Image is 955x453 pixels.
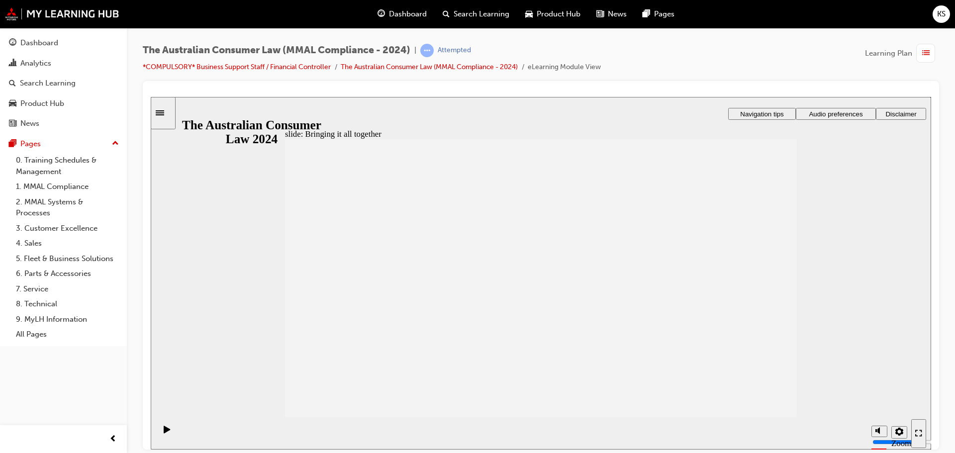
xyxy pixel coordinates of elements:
[658,13,712,21] span: Audio preferences
[9,119,16,128] span: news-icon
[741,329,757,342] button: Settings
[735,13,765,21] span: Disclaimer
[438,46,471,55] div: Attempted
[20,118,39,129] div: News
[20,58,51,69] div: Analytics
[12,221,123,236] a: 3. Customer Excellence
[4,94,123,113] a: Product Hub
[12,266,123,281] a: 6. Parts & Accessories
[12,281,123,297] a: 7. Service
[420,44,434,57] span: learningRecordVerb_ATTEMPT-icon
[4,135,123,153] button: Pages
[12,179,123,194] a: 1. MMAL Compliance
[20,138,41,150] div: Pages
[20,98,64,109] div: Product Hub
[608,8,627,20] span: News
[525,8,533,20] span: car-icon
[435,4,517,24] a: search-iconSearch Learning
[722,341,786,349] input: volume
[5,7,119,20] img: mmal
[654,8,674,20] span: Pages
[5,320,22,353] div: playback controls
[20,37,58,49] div: Dashboard
[12,236,123,251] a: 4. Sales
[12,251,123,267] a: 5. Fleet & Business Solutions
[588,4,635,24] a: news-iconNews
[12,296,123,312] a: 8. Technical
[4,54,123,73] a: Analytics
[389,8,427,20] span: Dashboard
[721,329,737,340] button: Mute (Ctrl+Alt+M)
[9,99,16,108] span: car-icon
[4,74,123,92] a: Search Learning
[596,8,604,20] span: news-icon
[20,78,76,89] div: Search Learning
[865,44,939,63] button: Learning Plan
[716,320,756,353] div: misc controls
[577,11,645,23] button: Navigation tips
[589,13,633,21] span: Navigation tips
[741,342,761,371] label: Zoom to fit
[9,39,16,48] span: guage-icon
[937,8,946,20] span: KS
[4,114,123,133] a: News
[9,59,16,68] span: chart-icon
[12,327,123,342] a: All Pages
[143,45,410,56] span: The Australian Consumer Law (MMAL Compliance - 2024)
[865,48,912,59] span: Learning Plan
[643,8,650,20] span: pages-icon
[922,47,930,60] span: list-icon
[378,8,385,20] span: guage-icon
[12,194,123,221] a: 2. MMAL Systems & Processes
[537,8,580,20] span: Product Hub
[933,5,950,23] button: KS
[761,322,775,351] button: Enter full-screen (Ctrl+Alt+F)
[112,137,119,150] span: up-icon
[414,45,416,56] span: |
[370,4,435,24] a: guage-iconDashboard
[635,4,682,24] a: pages-iconPages
[761,320,775,353] nav: slide navigation
[528,62,601,73] li: eLearning Module View
[517,4,588,24] a: car-iconProduct Hub
[645,11,725,23] button: Audio preferences
[9,79,16,88] span: search-icon
[443,8,450,20] span: search-icon
[12,312,123,327] a: 9. MyLH Information
[143,63,331,71] a: *COMPULSORY* Business Support Staff / Financial Controller
[4,32,123,135] button: DashboardAnalyticsSearch LearningProduct HubNews
[5,328,22,345] button: Play (Ctrl+Alt+P)
[725,11,775,23] button: Disclaimer
[9,140,16,149] span: pages-icon
[12,153,123,179] a: 0. Training Schedules & Management
[4,34,123,52] a: Dashboard
[109,433,117,446] span: prev-icon
[341,63,518,71] a: The Australian Consumer Law (MMAL Compliance - 2024)
[454,8,509,20] span: Search Learning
